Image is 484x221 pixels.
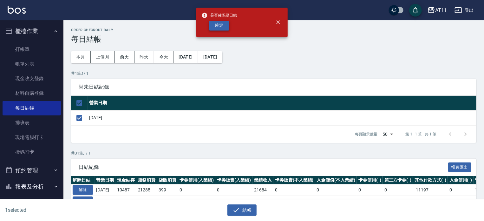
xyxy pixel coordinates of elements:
td: 0 [448,196,474,207]
th: 卡券使用(-) [357,176,383,184]
th: 卡券使用(入業績) [178,176,215,184]
th: 營業日期 [88,96,476,111]
h2: Order checkout daily [71,28,476,32]
a: 打帳單 [3,42,61,57]
td: 0 [448,184,474,196]
td: -3299 [413,196,448,207]
button: 報表及分析 [3,178,61,195]
a: 報表匯出 [448,164,472,170]
button: 上個月 [91,51,115,63]
span: 是否確認要日結 [201,12,237,18]
td: 21684 [252,184,273,196]
td: 399 [157,184,178,196]
button: save [409,4,422,17]
td: [DATE] [95,184,115,196]
a: 每日結帳 [3,101,61,115]
td: 0 [383,196,413,207]
td: 0 [273,184,315,196]
h6: 1 selected [5,206,120,214]
button: 確定 [209,21,229,31]
td: 2746 [115,196,136,207]
button: 本月 [71,51,91,63]
td: 6045 [136,196,157,207]
h3: 每日結帳 [71,35,476,44]
td: 0 [357,184,383,196]
td: 10487 [115,184,136,196]
th: 現金結存 [115,176,136,184]
span: 尚未日結紀錄 [79,84,469,90]
button: [DATE] [173,51,198,63]
td: 0 [178,184,215,196]
div: AT11 [435,6,447,14]
th: 卡券販賣(入業績) [215,176,253,184]
button: AT11 [425,4,449,17]
td: 21285 [136,184,157,196]
td: -11197 [413,184,448,196]
th: 其他付款方式(-) [413,176,448,184]
button: 客戶管理 [3,195,61,211]
th: 第三方卡券(-) [383,176,413,184]
button: 報表匯出 [448,162,472,172]
a: 排班表 [3,115,61,130]
th: 店販消費 [157,176,178,184]
td: 0 [357,196,383,207]
th: 入金儲值(不入業績) [315,176,357,184]
th: 入金使用(-) [448,176,474,184]
button: 登出 [452,4,476,16]
button: close [271,15,285,29]
a: 材料自購登錄 [3,86,61,100]
img: Logo [8,6,26,14]
button: 櫃檯作業 [3,23,61,39]
button: 今天 [154,51,174,63]
th: 服務消費 [136,176,157,184]
td: 0 [315,184,357,196]
td: 0 [273,196,315,207]
td: 0 [315,196,357,207]
a: 帳單列表 [3,57,61,71]
td: [DATE] [88,110,476,125]
button: 預約管理 [3,162,61,179]
p: 共 1 筆, 1 / 1 [71,71,476,76]
button: 結帳 [227,204,257,216]
th: 營業日期 [95,176,115,184]
a: 現金收支登錄 [3,71,61,86]
td: 0 [383,184,413,196]
p: 每頁顯示數量 [355,131,378,137]
td: 0 [215,184,253,196]
button: 昨天 [134,51,154,63]
td: [DATE] [95,196,115,207]
td: 1398 [157,196,178,207]
button: 解除 [73,185,93,195]
p: 共 31 筆, 1 / 1 [71,150,476,156]
th: 卡券販賣(不入業績) [273,176,315,184]
td: 0 [178,196,215,207]
p: 第 1–1 筆 共 1 筆 [406,131,436,137]
td: 7443 [252,196,273,207]
button: 前天 [115,51,134,63]
div: 50 [380,126,396,143]
td: 0 [215,196,253,207]
a: 現場電腦打卡 [3,130,61,145]
button: 解除 [73,197,93,206]
button: [DATE] [198,51,222,63]
a: 掃碼打卡 [3,145,61,159]
th: 業績收入 [252,176,273,184]
th: 解除日結 [71,176,95,184]
span: 日結紀錄 [79,164,448,170]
